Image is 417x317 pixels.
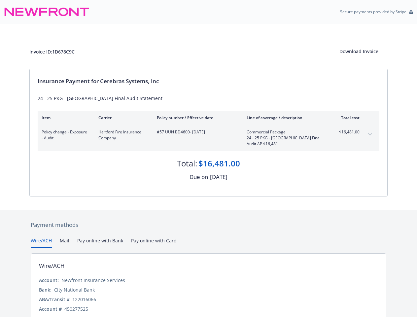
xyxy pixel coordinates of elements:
[39,305,62,312] div: Account #
[39,277,59,284] div: Account:
[60,237,69,248] button: Mail
[247,129,324,135] span: Commercial Package
[157,129,236,135] span: #57 UUN BD4600 - [DATE]
[330,45,388,58] button: Download Invoice
[98,129,146,141] span: Hartford Fire Insurance Company
[72,296,96,303] div: 122016066
[61,277,125,284] div: Newfront Insurance Services
[77,237,123,248] button: Pay online with Bank
[247,115,324,121] div: Line of coverage / description
[38,95,379,102] div: 24 - 25 PKG - [GEOGRAPHIC_DATA] Final Audit Statement
[31,221,386,229] div: Payment methods
[38,77,379,86] div: Insurance Payment for Cerebras Systems, Inc
[131,237,177,248] button: Pay online with Card
[39,286,52,293] div: Bank:
[210,173,227,181] div: [DATE]
[42,115,88,121] div: Item
[54,286,95,293] div: City National Bank
[335,115,360,121] div: Total cost
[31,237,52,248] button: Wire/ACH
[365,129,375,140] button: expand content
[98,115,146,121] div: Carrier
[247,129,324,147] span: Commercial Package24 - 25 PKG - [GEOGRAPHIC_DATA] Final Audit AP $16,481
[39,262,65,270] div: Wire/ACH
[39,296,70,303] div: ABA/Transit #
[190,173,208,181] div: Due on
[29,48,75,55] div: Invoice ID: 1D678C9C
[177,158,197,169] div: Total:
[335,129,360,135] span: $16,481.00
[247,135,324,147] span: 24 - 25 PKG - [GEOGRAPHIC_DATA] Final Audit AP $16,481
[198,158,240,169] div: $16,481.00
[42,129,88,141] span: Policy change - Exposure - Audit
[157,115,236,121] div: Policy number / Effective date
[64,305,88,312] div: 450277525
[340,9,406,15] p: Secure payments provided by Stripe
[38,125,379,151] div: Policy change - Exposure - AuditHartford Fire Insurance Company#57 UUN BD4600- [DATE]Commercial P...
